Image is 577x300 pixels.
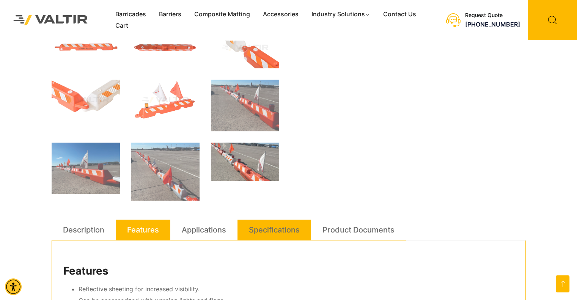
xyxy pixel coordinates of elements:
[211,143,279,181] img: A row of traffic barriers with orange and white stripes, red lights, and flags on an airport tarmac.
[6,7,96,33] img: Valtir Rentals
[556,275,569,292] a: Open this option
[377,9,423,20] a: Contact Us
[211,27,279,68] img: Two interlocking traffic barriers, one white with orange stripes and one orange with white stripe...
[63,220,104,240] a: Description
[465,20,520,28] a: call (888) 496-3625
[153,9,188,20] a: Barriers
[249,220,300,240] a: Specifications
[131,80,200,121] img: An orange traffic barrier with a flashing light and two flags, one red and one white, for road sa...
[127,220,159,240] a: Features
[211,80,279,131] img: A row of safety barriers with red and white stripes and flags, placed on an airport tarmac.
[79,284,514,295] li: Reflective sheeting for increased visibility.
[131,143,200,201] img: A row of traffic barriers with red flags and lights on an airport runway, with planes and termina...
[52,80,120,121] img: Two traffic barriers, one orange and one white, connected at an angle, featuring reflective strip...
[131,27,200,68] img: An orange traffic barrier with white reflective stripes, designed for road safety and visibility.
[109,20,135,31] a: Cart
[188,9,256,20] a: Composite Matting
[52,27,120,68] img: An orange traffic barrier with reflective white stripes, labeled "Aerocade," designed for safety ...
[52,143,120,194] img: A row of red and white safety barriers with flags and lights on an airport tarmac under a clear b...
[5,278,22,295] div: Accessibility Menu
[305,9,377,20] a: Industry Solutions
[63,265,514,278] h2: Features
[256,9,305,20] a: Accessories
[109,9,153,20] a: Barricades
[182,220,226,240] a: Applications
[465,12,520,19] div: Request Quote
[322,220,395,240] a: Product Documents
